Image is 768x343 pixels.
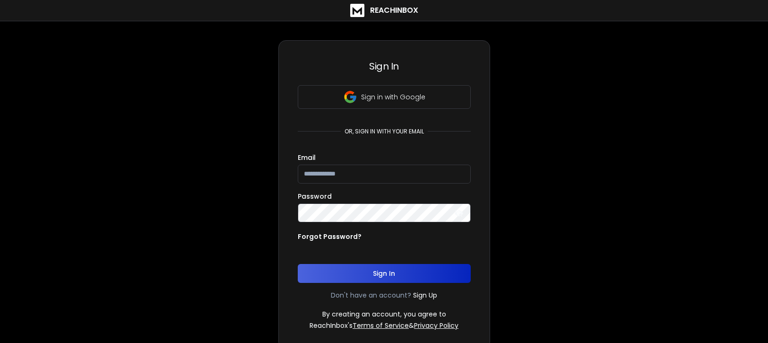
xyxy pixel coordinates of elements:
[361,92,425,102] p: Sign in with Google
[298,85,471,109] button: Sign in with Google
[298,154,316,161] label: Email
[341,128,428,135] p: or, sign in with your email
[298,193,332,200] label: Password
[298,232,362,241] p: Forgot Password?
[310,321,458,330] p: ReachInbox's &
[350,4,364,17] img: logo
[350,4,418,17] a: ReachInbox
[331,290,411,300] p: Don't have an account?
[353,321,409,330] a: Terms of Service
[322,309,446,319] p: By creating an account, you agree to
[298,60,471,73] h3: Sign In
[413,290,437,300] a: Sign Up
[414,321,458,330] a: Privacy Policy
[370,5,418,16] h1: ReachInbox
[298,264,471,283] button: Sign In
